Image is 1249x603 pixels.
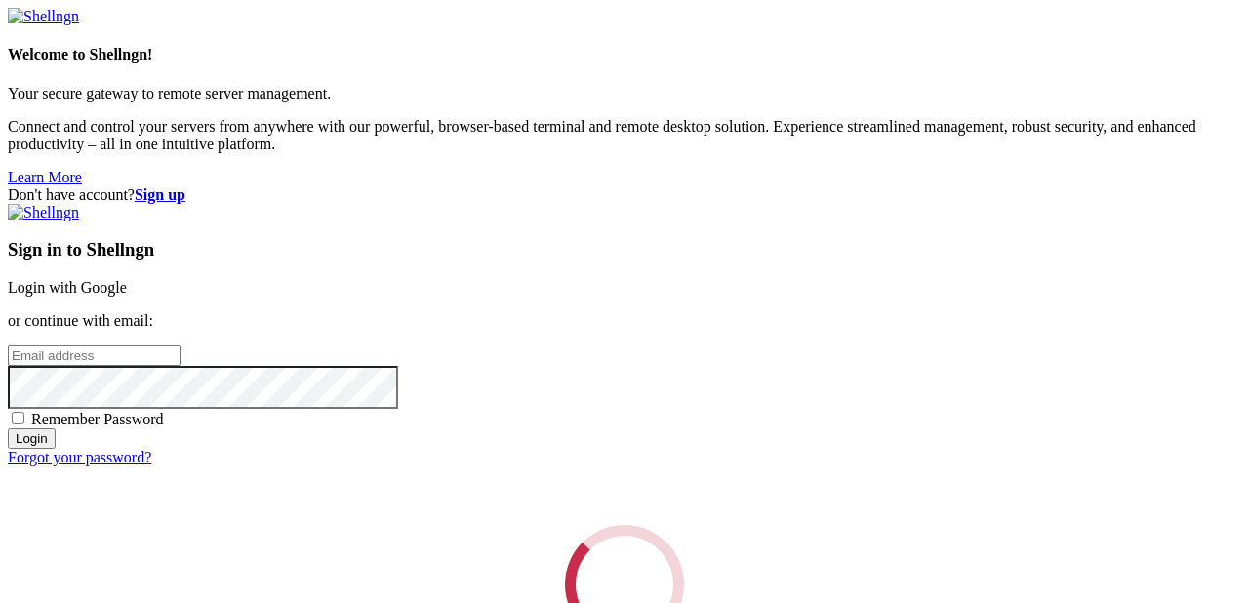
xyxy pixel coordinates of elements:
[8,46,1241,63] h4: Welcome to Shellngn!
[8,204,79,221] img: Shellngn
[8,118,1241,153] p: Connect and control your servers from anywhere with our powerful, browser-based terminal and remo...
[8,312,1241,330] p: or continue with email:
[8,449,151,465] a: Forgot your password?
[12,412,24,424] input: Remember Password
[31,411,164,427] span: Remember Password
[8,279,127,296] a: Login with Google
[8,85,1241,102] p: Your secure gateway to remote server management.
[8,345,181,366] input: Email address
[8,186,1241,204] div: Don't have account?
[8,8,79,25] img: Shellngn
[8,169,82,185] a: Learn More
[8,239,1241,261] h3: Sign in to Shellngn
[135,186,185,203] a: Sign up
[8,428,56,449] input: Login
